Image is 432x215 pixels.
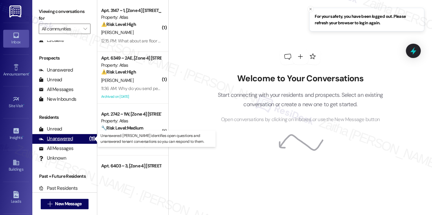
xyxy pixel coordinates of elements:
[208,74,393,84] h2: Welcome to Your Conversations
[32,173,97,180] div: Past + Future Residents
[39,96,76,103] div: New Inbounds
[101,29,133,35] span: [PERSON_NAME]
[307,6,314,12] button: Close toast
[41,199,89,209] button: New Message
[101,7,161,14] div: Apt. 3147 ~ 1, [Zone 4] [STREET_ADDRESS]
[29,71,30,75] span: •
[32,55,97,62] div: Prospects
[39,37,64,44] div: Escalate
[22,134,23,139] span: •
[39,185,78,192] div: Past Residents
[3,189,29,207] a: Leads
[39,126,62,132] div: Unread
[100,133,213,144] p: Unanswered: [PERSON_NAME] identifies open questions and unanswered tenant conversations so you ca...
[101,21,136,27] strong: ⚠️ Risk Level: High
[208,90,393,109] p: Start connecting with your residents and prospects. Select an existing conversation or create a n...
[101,125,143,131] strong: 🔧 Risk Level: Medium
[100,93,162,101] div: Archived on [DATE]
[101,77,133,83] span: [PERSON_NAME]
[39,135,73,142] div: Unanswered
[23,103,24,107] span: •
[83,26,87,31] i: 
[32,114,97,121] div: Residents
[315,13,419,26] span: For your safety, you have been logged out. Please refresh your browser to login again.
[47,201,52,207] i: 
[39,76,62,83] div: Unread
[101,111,161,118] div: Apt. 2742 ~ 1W, [Zone 4] [STREET_ADDRESS]
[3,157,29,175] a: Buildings
[101,14,161,21] div: Property: Atlas
[9,6,23,17] img: ResiDesk Logo
[221,116,380,124] span: Open conversations by clicking on inboxes or use the New Message button
[39,145,73,152] div: All Messages
[39,67,73,74] div: Unanswered
[88,134,97,144] div: (11)
[3,125,29,143] a: Insights •
[39,155,66,162] div: Unknown
[101,62,161,69] div: Property: Atlas
[39,6,90,24] label: Viewing conversations for
[101,55,161,62] div: Apt. 6349 ~ 2AE, [Zone 4] [STREET_ADDRESS]
[101,163,161,169] div: Apt. 6403 ~ 3, [Zone 4] [STREET_ADDRESS]
[42,24,80,34] input: All communities
[55,200,81,207] span: New Message
[101,38,201,44] div: 12:15 PM: What about are floor be fix in the apartment
[39,86,73,93] div: All Messages
[3,94,29,111] a: Site Visit •
[101,118,161,124] div: Property: Atlas
[101,69,136,75] strong: ⚠️ Risk Level: High
[3,30,29,47] a: Inbox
